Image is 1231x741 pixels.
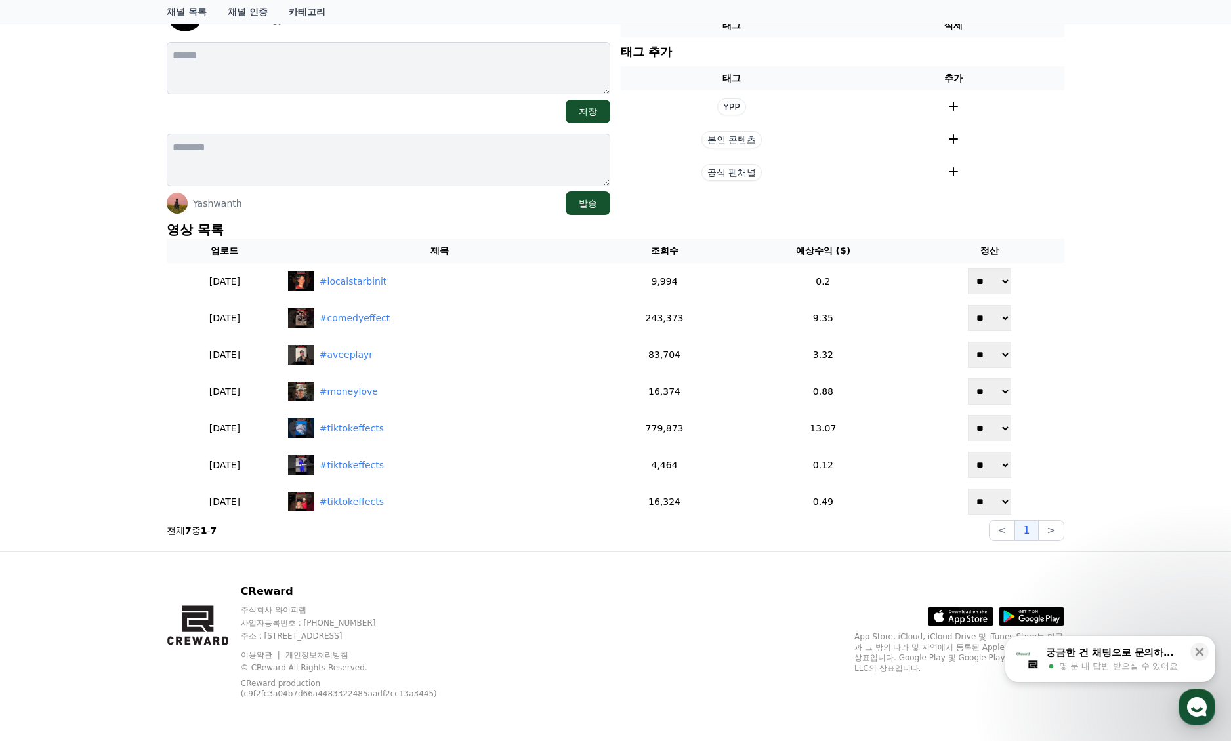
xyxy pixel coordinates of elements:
button: 발송 [566,191,610,215]
a: #aveeplayr #aveeplayr [288,345,592,365]
span: 공식 팬채널 [701,164,762,181]
a: #tiktokeffects #tiktokeffects [288,455,592,475]
div: #localstarbinit [320,275,387,289]
p: 주식회사 와이피랩 [241,605,471,615]
a: #localstarbinit #localstarbinit [288,271,592,291]
img: #aveeplayr [288,345,314,365]
img: #moneylove [288,382,314,401]
p: 사업자등록번호 : [PHONE_NUMBER] [241,618,471,628]
div: #comedyeffect [320,311,390,325]
img: Yashwanth [167,193,188,214]
p: App Store, iCloud, iCloud Drive 및 iTunes Store는 미국과 그 밖의 나라 및 지역에서 등록된 Apple Inc.의 서비스 상표입니다. Goo... [854,631,1064,673]
td: 243,373 [596,300,732,336]
th: 제목 [283,239,597,263]
td: 0.88 [732,373,914,410]
td: 0.2 [732,263,914,300]
td: 3.32 [732,336,914,373]
a: 홈 [4,416,87,449]
p: 전체 중 - [167,524,217,537]
th: 추가 [843,66,1064,90]
img: #localstarbinit [288,271,314,291]
td: [DATE] [167,373,283,410]
td: 13.07 [732,410,914,447]
td: [DATE] [167,336,283,373]
p: 영상 목록 [167,220,1064,239]
td: [DATE] [167,447,283,483]
img: #tiktokeffects [288,492,314,511]
td: 779,873 [596,410,732,447]
strong: 1 [201,525,207,536]
th: 정산 [914,239,1064,263]
strong: 7 [185,525,192,536]
span: 본인 콘텐츠 [701,131,762,148]
strong: 7 [211,525,217,536]
p: CReward production (c9f2fc3a04b7d66a4483322485aadf2cc13a3445) [241,678,451,699]
button: > [1039,520,1064,541]
th: 조회수 [596,239,732,263]
button: < [989,520,1014,541]
a: 이용약관 [241,651,282,660]
td: 9.35 [732,300,914,336]
span: 홈 [41,435,49,446]
td: 83,704 [596,336,732,373]
th: 태그 [621,66,843,90]
th: 삭제 [843,13,1064,37]
a: 개인정보처리방침 [285,651,348,660]
td: [DATE] [167,300,283,336]
th: 예상수익 ($) [732,239,914,263]
td: 9,994 [596,263,732,300]
span: YPP [717,98,745,115]
div: #tiktokeffects [320,495,384,509]
span: 대화 [120,436,136,447]
td: 4,464 [596,447,732,483]
img: #tiktokeffects [288,455,314,475]
a: #tiktokeffects #tiktokeffects [288,418,592,438]
a: #comedyeffect #comedyeffect [288,308,592,328]
p: © CReward All Rights Reserved. [241,662,471,673]
button: 1 [1014,520,1038,541]
a: #tiktokeffects #tiktokeffects [288,492,592,511]
a: 설정 [169,416,252,449]
p: CReward [241,584,471,599]
div: #tiktokeffects [320,422,384,435]
span: 설정 [203,435,219,446]
td: 16,374 [596,373,732,410]
td: 0.12 [732,447,914,483]
td: [DATE] [167,410,283,447]
a: #moneylove #moneylove [288,382,592,401]
td: [DATE] [167,263,283,300]
div: #tiktokeffects [320,458,384,472]
button: 저장 [566,100,610,123]
div: #moneylove [320,385,378,399]
th: 태그 [621,13,843,37]
td: 0.49 [732,483,914,520]
div: #aveeplayr [320,348,373,362]
img: #tiktokeffects [288,418,314,438]
p: 태그 추가 [621,43,672,61]
td: 16,324 [596,483,732,520]
p: 주소 : [STREET_ADDRESS] [241,631,471,641]
p: Yashwanth [193,197,242,210]
img: #comedyeffect [288,308,314,328]
th: 업로드 [167,239,283,263]
a: 대화 [87,416,169,449]
td: [DATE] [167,483,283,520]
